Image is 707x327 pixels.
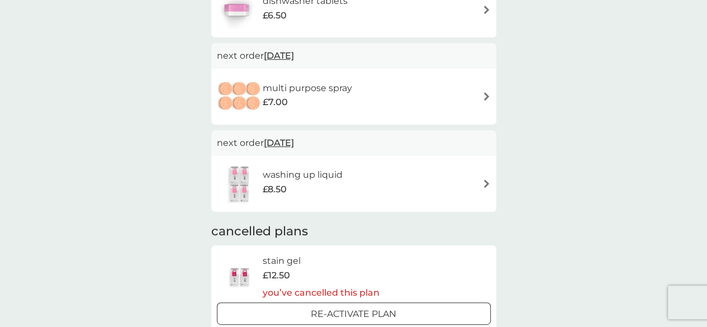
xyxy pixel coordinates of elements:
img: arrow right [482,179,491,188]
span: £7.00 [263,95,288,110]
button: Re-activate Plan [217,302,491,325]
p: next order [217,49,491,63]
span: £12.50 [263,268,290,283]
p: you’ve cancelled this plan [263,286,379,300]
h2: cancelled plans [211,223,496,240]
img: arrow right [482,92,491,101]
img: arrow right [482,6,491,14]
h6: multi purpose spray [263,81,352,96]
span: [DATE] [264,45,294,67]
h6: stain gel [263,254,379,268]
img: stain gel [217,257,263,296]
img: washing up liquid [217,164,263,203]
span: £6.50 [262,8,286,23]
p: Re-activate Plan [311,307,396,321]
span: £8.50 [263,182,287,197]
span: [DATE] [264,132,294,154]
h6: washing up liquid [263,168,343,182]
img: multi purpose spray [217,77,263,116]
p: next order [217,136,491,150]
